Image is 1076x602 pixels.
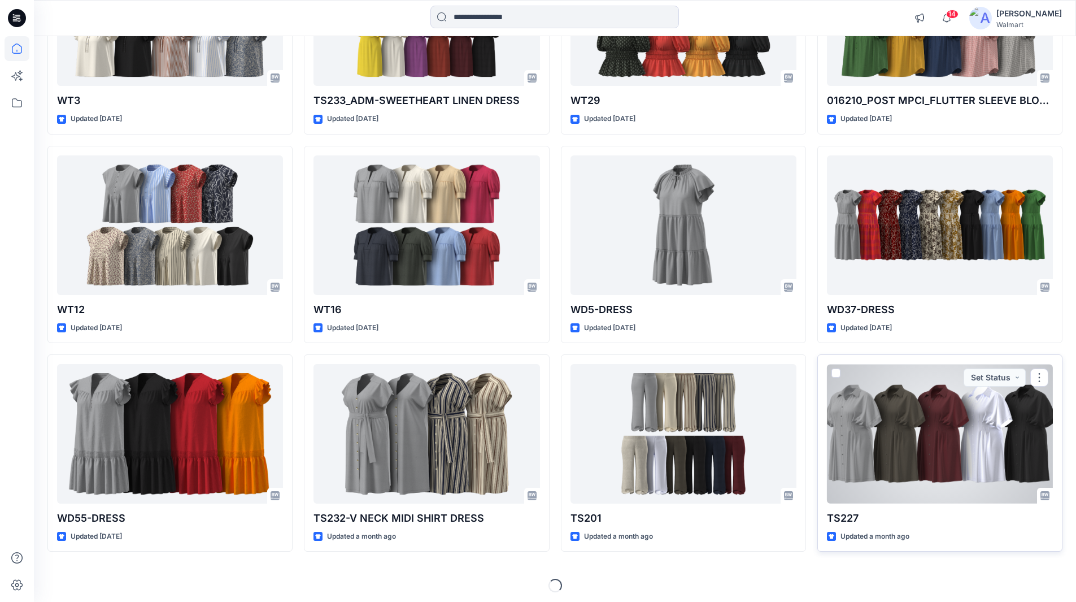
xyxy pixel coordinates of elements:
a: TS227 [827,364,1053,504]
a: TS201 [570,364,796,504]
p: Updated [DATE] [327,322,378,334]
div: Walmart [996,20,1062,29]
p: Updated [DATE] [71,531,122,543]
p: Updated [DATE] [71,322,122,334]
img: avatar [969,7,992,29]
p: Updated a month ago [840,531,909,543]
div: [PERSON_NAME] [996,7,1062,20]
a: TS232-V NECK MIDI SHIRT DRESS [313,364,539,504]
p: Updated a month ago [584,531,653,543]
a: WT12 [57,155,283,295]
p: TS233_ADM-SWEETHEART LINEN DRESS [313,93,539,109]
p: TS201 [570,510,796,526]
p: Updated [DATE] [71,113,122,125]
a: WT16 [313,155,539,295]
span: 14 [946,10,959,19]
p: WT12 [57,302,283,318]
p: Updated [DATE] [840,113,892,125]
a: WD37-DRESS [827,155,1053,295]
p: Updated a month ago [327,531,396,543]
p: Updated [DATE] [327,113,378,125]
p: TS232-V NECK MIDI SHIRT DRESS [313,510,539,526]
a: WD55-DRESS [57,364,283,504]
p: WD5-DRESS [570,302,796,318]
p: Updated [DATE] [840,322,892,334]
p: WD55-DRESS [57,510,283,526]
p: TS227 [827,510,1053,526]
a: WD5-DRESS [570,155,796,295]
p: WT16 [313,302,539,318]
p: WT3 [57,93,283,109]
p: 016210_POST MPCI_FLUTTER SLEEVE BLOUSE [827,93,1053,109]
p: Updated [DATE] [584,113,635,125]
p: Updated [DATE] [584,322,635,334]
p: WD37-DRESS [827,302,1053,318]
p: WT29 [570,93,796,109]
